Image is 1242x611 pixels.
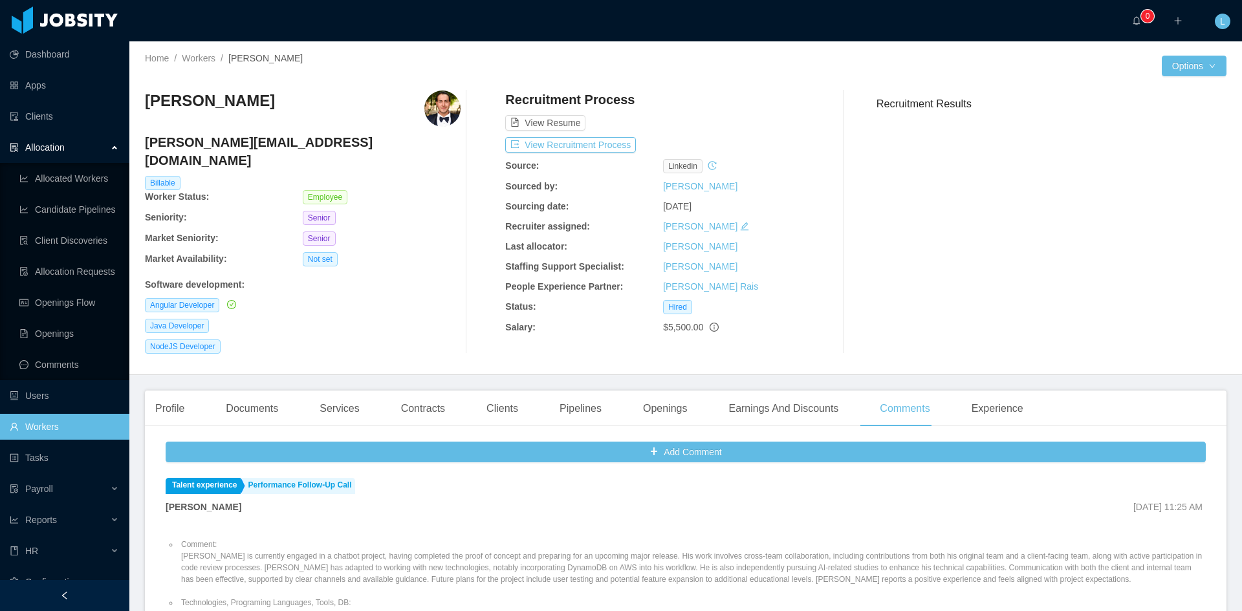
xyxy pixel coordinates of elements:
span: / [221,53,223,63]
span: Reports [25,515,57,525]
b: Sourced by: [505,181,558,191]
i: icon: check-circle [227,300,236,309]
span: Java Developer [145,319,209,333]
span: Payroll [25,484,53,494]
strong: [PERSON_NAME] [166,502,241,512]
a: icon: file-textOpenings [19,321,119,347]
div: Experience [961,391,1034,427]
a: icon: profileTasks [10,445,119,471]
a: icon: userWorkers [10,414,119,440]
b: Last allocator: [505,241,567,252]
span: / [174,53,177,63]
b: Salary: [505,322,536,332]
span: $5,500.00 [663,322,703,332]
b: Staffing Support Specialist: [505,261,624,272]
a: Talent experience [166,478,241,494]
div: Clients [476,391,528,427]
div: Services [309,391,369,427]
i: icon: history [708,161,717,170]
i: icon: line-chart [10,515,19,524]
i: icon: bell [1132,16,1141,25]
i: icon: setting [10,577,19,586]
a: icon: auditClients [10,103,119,129]
i: icon: plus [1173,16,1182,25]
span: Hired [663,300,692,314]
b: People Experience Partner: [505,281,623,292]
div: Earnings And Discounts [718,391,849,427]
a: icon: appstoreApps [10,72,119,98]
span: Senior [303,231,336,246]
b: Recruiter assigned: [505,221,590,231]
a: icon: line-chartCandidate Pipelines [19,197,119,222]
b: Seniority: [145,212,187,222]
div: Contracts [391,391,455,427]
div: Pipelines [549,391,612,427]
button: icon: file-textView Resume [505,115,585,131]
a: [PERSON_NAME] [663,181,737,191]
span: Allocation [25,142,65,153]
b: Sourcing date: [505,201,569,211]
b: Source: [505,160,539,171]
span: [DATE] [663,201,692,211]
span: Billable [145,176,180,190]
div: Profile [145,391,195,427]
span: HR [25,546,38,556]
button: icon: plusAdd Comment [166,442,1206,462]
b: Market Availability: [145,253,227,264]
b: Status: [505,301,536,312]
li: Comment: [PERSON_NAME] is currently engaged in a chatbot project, having completed the proof of c... [179,539,1206,585]
span: Employee [303,190,347,204]
span: Not set [303,252,338,266]
div: Comments [869,391,940,427]
button: icon: exportView Recruitment Process [505,137,636,153]
img: 313fb024-0d91-4cf7-9d80-16619efb84a4_6706d4914e55b-400w.png [424,91,461,127]
span: Senior [303,211,336,225]
span: [PERSON_NAME] [228,53,303,63]
span: [DATE] 11:25 AM [1133,502,1203,512]
h3: Recruitment Results [877,96,1226,112]
b: Worker Status: [145,191,209,202]
div: Openings [633,391,698,427]
a: icon: pie-chartDashboard [10,41,119,67]
h4: [PERSON_NAME][EMAIL_ADDRESS][DOMAIN_NAME] [145,133,461,169]
a: Workers [182,53,215,63]
button: Optionsicon: down [1162,56,1226,76]
div: Documents [215,391,289,427]
a: Performance Follow-Up Call [242,478,355,494]
b: Software development : [145,279,245,290]
a: [PERSON_NAME] [663,221,737,231]
a: icon: robotUsers [10,383,119,409]
b: Market Seniority: [145,233,219,243]
a: icon: check-circle [224,299,236,310]
i: icon: edit [740,222,749,231]
h3: [PERSON_NAME] [145,91,275,111]
span: L [1220,14,1225,29]
span: Angular Developer [145,298,219,312]
a: icon: file-searchClient Discoveries [19,228,119,253]
a: icon: messageComments [19,352,119,378]
a: icon: file-textView Resume [505,118,585,128]
a: icon: exportView Recruitment Process [505,140,636,150]
i: icon: file-protect [10,484,19,493]
a: icon: file-doneAllocation Requests [19,259,119,284]
a: icon: idcardOpenings Flow [19,290,119,316]
a: Home [145,53,169,63]
span: NodeJS Developer [145,339,221,354]
span: linkedin [663,159,703,173]
span: info-circle [710,323,719,332]
a: [PERSON_NAME] [663,241,737,252]
i: icon: solution [10,143,19,152]
span: Configuration [25,577,79,587]
a: [PERSON_NAME] Rais [663,281,758,292]
i: icon: book [10,546,19,555]
a: icon: line-chartAllocated Workers [19,166,119,191]
sup: 0 [1141,10,1154,23]
a: [PERSON_NAME] [663,261,737,272]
